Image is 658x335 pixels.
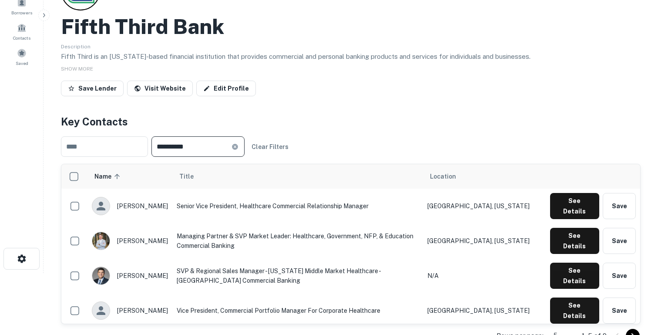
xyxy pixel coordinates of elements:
[3,20,41,43] a: Contacts
[92,232,168,250] div: [PERSON_NAME]
[603,298,636,324] button: Save
[603,263,636,289] button: Save
[172,258,423,293] td: SVP & Regional Sales Manager - [US_STATE] Middle Market Healthcare - [GEOGRAPHIC_DATA] Commercial...
[92,267,110,284] img: 1621448087127
[172,223,423,258] td: Managing Partner & SVP Market Leader: Healthcare, Government, NFP, & Education Commercial Banking
[92,197,168,215] div: [PERSON_NAME]
[61,44,91,50] span: Description
[603,193,636,219] button: Save
[423,258,546,293] td: N/A
[87,164,172,189] th: Name
[423,223,546,258] td: [GEOGRAPHIC_DATA], [US_STATE]
[172,189,423,223] td: Senior Vice President, Healthcare Commercial Relationship Manager
[94,171,123,182] span: Name
[61,14,224,39] h2: Fifth Third Bank
[179,171,205,182] span: Title
[550,228,599,254] button: See Details
[127,81,193,96] a: Visit Website
[423,189,546,223] td: [GEOGRAPHIC_DATA], [US_STATE]
[248,139,292,155] button: Clear Filters
[3,45,41,68] a: Saved
[61,164,640,324] div: scrollable content
[61,66,93,72] span: SHOW MORE
[423,164,546,189] th: Location
[196,81,256,96] a: Edit Profile
[92,301,168,320] div: [PERSON_NAME]
[614,265,658,307] iframe: Chat Widget
[16,60,28,67] span: Saved
[550,193,599,219] button: See Details
[61,51,641,62] p: Fifth Third is an [US_STATE]-based financial institution that provides commercial and personal ba...
[92,267,168,285] div: [PERSON_NAME]
[172,164,423,189] th: Title
[550,263,599,289] button: See Details
[603,228,636,254] button: Save
[13,34,30,41] span: Contacts
[61,81,124,96] button: Save Lender
[61,114,641,129] h4: Key Contacts
[550,298,599,324] button: See Details
[423,293,546,328] td: [GEOGRAPHIC_DATA], [US_STATE]
[172,293,423,328] td: Vice President, Commercial Portfolio Manager for Corporate Healthcare
[430,171,456,182] span: Location
[92,232,110,250] img: 1665001029097
[11,9,32,16] span: Borrowers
